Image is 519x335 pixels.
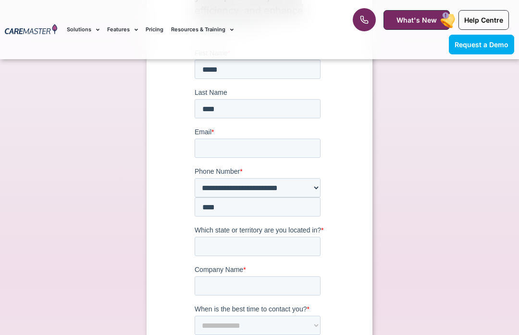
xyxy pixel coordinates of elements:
[455,40,508,49] span: Request a Demo
[458,10,509,30] a: Help Centre
[67,13,99,46] a: Solutions
[464,16,503,24] span: Help Centre
[383,10,450,30] a: What's New
[449,35,514,54] a: Request a Demo
[107,13,138,46] a: Features
[146,13,163,46] a: Pricing
[5,24,57,36] img: CareMaster Logo
[67,13,331,46] nav: Menu
[171,13,234,46] a: Resources & Training
[396,16,437,24] span: What's New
